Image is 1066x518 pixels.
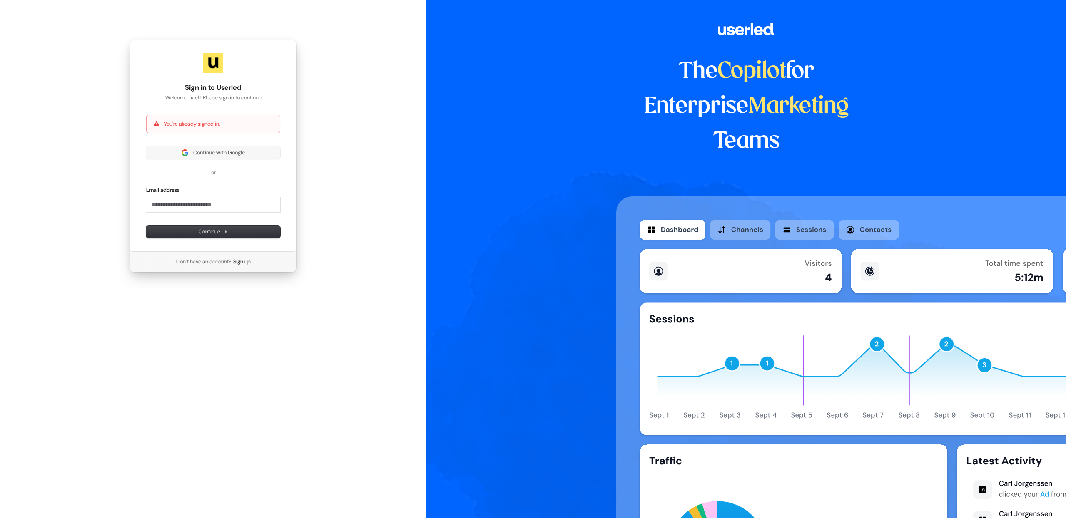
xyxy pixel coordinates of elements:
p: or [211,169,216,176]
img: Sign in with Google [182,149,188,156]
p: You're already signed in. [164,120,220,128]
button: Sign in with GoogleContinue with Google [146,146,280,159]
p: Welcome back! Please sign in to continue [146,94,280,102]
img: Userled [203,53,223,73]
a: Sign up [233,258,251,265]
span: Marketing [748,96,849,117]
label: Email address [146,186,179,194]
span: Copilot [717,61,786,82]
h1: The for Enterprise Teams [616,54,877,159]
span: Continue [199,228,228,235]
span: Continue with Google [193,149,245,156]
button: Continue [146,226,280,238]
span: Don’t have an account? [176,258,232,265]
h1: Sign in to Userled [146,83,280,93]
